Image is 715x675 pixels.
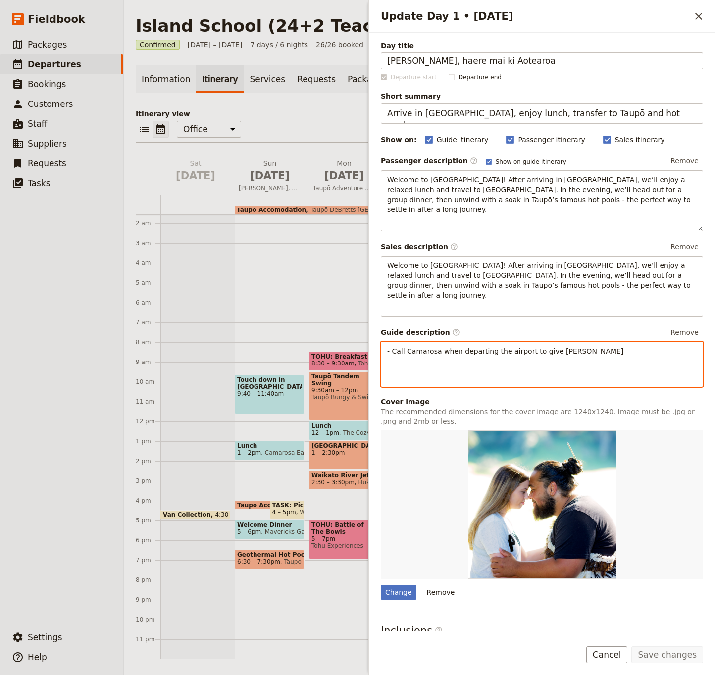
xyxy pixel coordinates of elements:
[237,521,302,528] span: Welcome Dinner
[470,157,478,165] span: ​
[666,239,703,254] button: Remove
[313,168,375,183] span: [DATE]
[309,184,379,192] span: Taupō Adventure Day
[311,521,376,535] span: TOHU: Battle of The Bowls
[311,373,376,387] span: Taupō Tandem Swing
[235,550,305,569] div: Geothermal Hot Pools6:30 – 7:30pmTaupō DeBretts [GEOGRAPHIC_DATA]
[306,207,420,213] span: Taupō DeBretts [GEOGRAPHIC_DATA]
[136,279,160,287] div: 5 am
[355,360,410,367] span: Tohu Experiences
[250,40,308,50] span: 7 days / 6 nights
[237,442,302,449] span: Lunch
[237,207,306,213] span: Taupo Accomodation
[237,390,302,397] span: 9:40 – 11:40am
[136,109,703,119] p: Itinerary view
[280,558,394,565] span: Taupō DeBretts [GEOGRAPHIC_DATA]
[311,542,376,549] span: Tohu Experiences
[272,502,303,509] span: TASK: Pick up online shopping order
[136,536,160,544] div: 6 pm
[28,99,73,109] span: Customers
[381,242,458,252] label: Sales description
[309,184,383,659] div: TOHU: Breakfast8:30 – 9:30amTohu ExperiencesTaupō Tandem Swing9:30am – 12pmTaupō Bungy & SwingLun...
[136,616,160,623] div: 10 pm
[435,626,443,634] span: ​
[615,135,665,145] span: Sales itinerary
[381,135,417,145] div: Show on:
[309,158,383,195] button: Mon [DATE]Taupō Adventure Day
[28,178,51,188] span: Tasks
[309,421,379,440] div: Lunch12 – 1pmThe Cozy Corner
[342,65,422,93] a: Package options
[136,635,160,643] div: 11 pm
[666,325,703,340] button: Remove
[468,430,616,579] img: https://d33jgr8dhgav85.cloudfront.net/68014aff4e5df76b75873d29/684634faf619c5861eba2158?Expires=1...
[381,585,416,600] div: Change
[311,535,376,542] span: 5 – 7pm
[136,121,153,138] button: List view
[136,556,160,564] div: 7 pm
[28,139,67,149] span: Suppliers
[136,40,180,50] span: Confirmed
[387,347,623,355] span: - Call Camarosa when departing the airport to give [PERSON_NAME]
[381,156,478,166] label: Passenger description
[28,632,62,642] span: Settings
[355,479,398,486] span: Huka Falls Jet
[160,510,230,519] div: Van Collection4:30 – 5pm
[235,184,305,192] span: [PERSON_NAME], haere mai ki Aotearoa
[272,509,296,516] span: 4 – 5pm
[136,437,160,445] div: 1 pm
[239,158,301,183] h2: Sun
[136,576,160,584] div: 8 pm
[136,417,160,425] div: 12 pm
[237,551,302,558] span: Geothermal Hot Pools
[309,441,379,470] div: [GEOGRAPHIC_DATA]1 – 2:30pm
[296,509,373,516] span: Woolworths Taupo South
[237,502,311,508] span: Taupo Accomodation
[28,40,67,50] span: Packages
[518,135,585,145] span: Passenger itinerary
[160,158,235,187] button: Sat [DATE]
[666,154,703,168] button: Remove
[452,328,460,336] span: ​
[136,596,160,604] div: 9 pm
[381,407,703,426] p: The recommended dimensions for the cover image are 1240x1240. Image must be .jpg or .png and 2mb ...
[239,168,301,183] span: [DATE]
[339,429,392,436] span: The Cozy Corner
[28,12,85,27] span: Fieldbook
[309,520,379,559] div: TOHU: Battle of The Bowls5 – 7pmTohu Experiences
[163,511,215,518] span: Van Collection
[136,378,160,386] div: 10 am
[136,16,525,36] h1: Island School (24+2 Teachers +3 Guides)
[381,91,703,101] span: Short summary
[631,646,703,663] button: Save changes
[237,376,302,390] span: Touch down in [GEOGRAPHIC_DATA]!
[291,65,342,93] a: Requests
[387,176,693,213] span: Welcome to [GEOGRAPHIC_DATA]! After arriving in [GEOGRAPHIC_DATA], we’ll enjoy a relaxed lunch an...
[311,479,355,486] span: 2:30 – 3:30pm
[136,259,160,267] div: 4 am
[164,168,227,183] span: [DATE]
[309,470,379,490] div: Waikato River Jet Boat2:30 – 3:30pmHuka Falls Jet
[28,652,47,662] span: Help
[459,73,502,81] span: Departure end
[316,40,363,50] span: 26/26 booked
[690,8,707,25] button: Close drawer
[235,520,305,539] div: Welcome Dinner5 – 6pmMavericks Gastropub
[136,497,160,505] div: 4 pm
[261,449,316,456] span: Camarosa Eatery
[164,158,227,183] h2: Sat
[391,73,437,81] span: Departure start
[136,318,160,326] div: 7 am
[437,135,489,145] span: Guide itinerary
[136,299,160,307] div: 6 am
[586,646,628,663] button: Cancel
[28,59,81,69] span: Departures
[381,103,703,124] textarea: Short summary
[311,422,376,429] span: Lunch
[270,500,305,519] div: TASK: Pick up online shopping order4 – 5pmWoolworths Taupo South
[311,449,376,456] span: 1 – 2:30pm
[237,558,280,565] span: 6:30 – 7:30pm
[311,360,355,367] span: 8:30 – 9:30am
